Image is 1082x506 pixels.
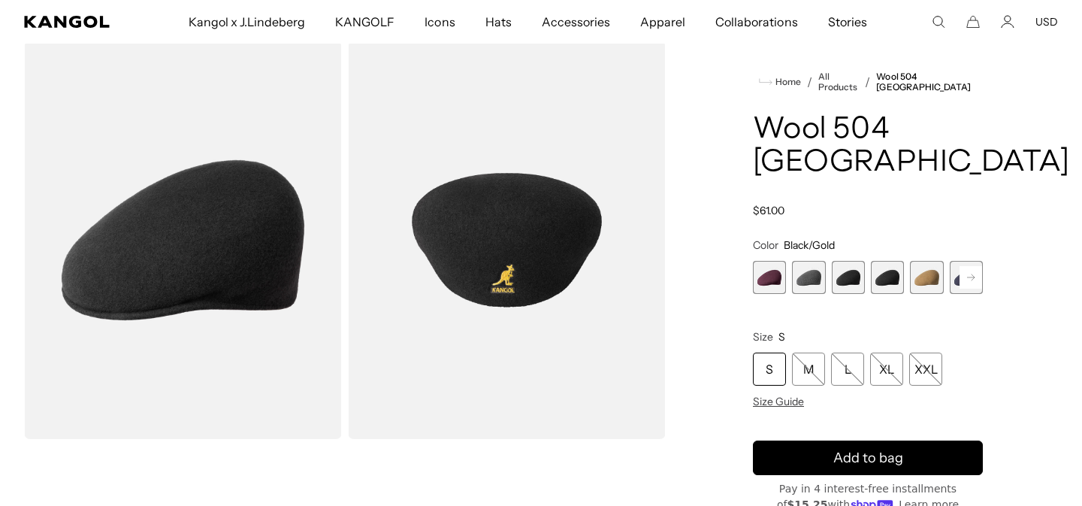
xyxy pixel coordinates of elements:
div: L [831,353,864,386]
span: Black/Gold [784,238,835,252]
label: Vino [753,261,786,294]
span: Add to bag [833,448,903,468]
a: Home [759,75,801,89]
div: 5 of 12 [910,261,943,294]
span: Color [753,238,778,252]
div: M [792,353,825,386]
label: Dark Flannel [792,261,825,294]
div: 1 of 12 [753,261,786,294]
img: color-black-gold [348,41,666,439]
span: S [778,330,785,344]
div: 6 of 12 [950,261,983,294]
label: Camel [910,261,943,294]
label: Black/Gold [871,261,904,294]
div: S [753,353,786,386]
a: Wool 504 [GEOGRAPHIC_DATA] [876,71,983,92]
span: Size Guide [753,395,804,408]
summary: Search here [932,15,945,29]
h1: Wool 504 [GEOGRAPHIC_DATA] [753,114,983,180]
product-gallery: Gallery Viewer [24,41,666,439]
div: XXL [909,353,942,386]
nav: breadcrumbs [753,71,983,92]
span: Home [772,77,801,87]
a: Account [1001,15,1014,29]
button: Cart [966,15,980,29]
li: / [801,73,812,91]
li: / [859,73,870,91]
div: XL [870,353,903,386]
button: USD [1035,15,1058,29]
label: Black [832,261,865,294]
button: Add to bag [753,441,983,475]
label: Dark Blue [950,261,983,294]
div: 4 of 12 [871,261,904,294]
a: All Products [818,71,859,92]
div: 2 of 12 [792,261,825,294]
a: Kangol [24,16,123,28]
img: color-black-gold [24,41,342,439]
span: $61.00 [753,204,784,217]
span: Size [753,330,773,344]
div: 3 of 12 [832,261,865,294]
